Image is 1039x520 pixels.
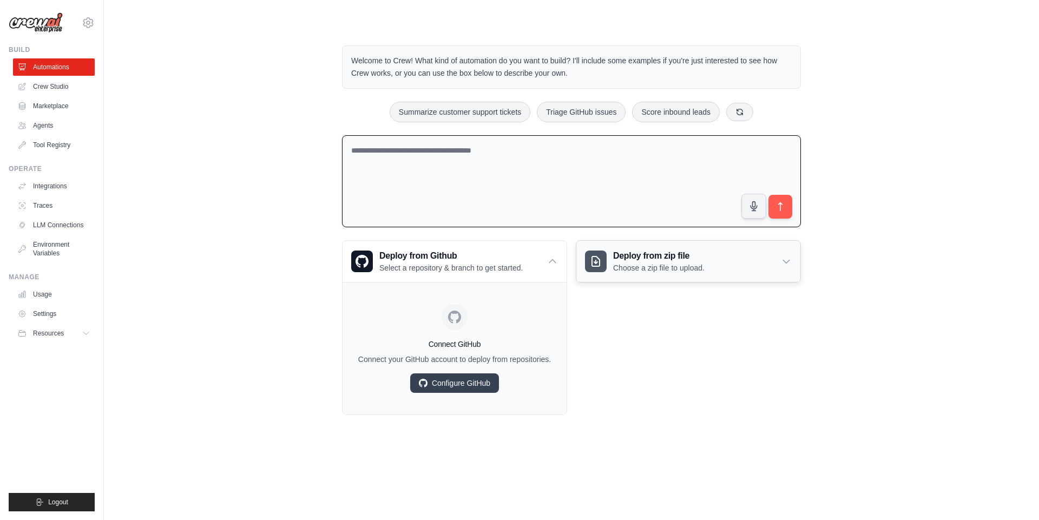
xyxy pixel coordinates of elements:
[379,262,523,273] p: Select a repository & branch to get started.
[13,236,95,262] a: Environment Variables
[13,58,95,76] a: Automations
[410,373,499,393] a: Configure GitHub
[9,12,63,33] img: Logo
[13,325,95,342] button: Resources
[9,493,95,511] button: Logout
[13,136,95,154] a: Tool Registry
[985,468,1039,520] iframe: Chat Widget
[13,78,95,95] a: Crew Studio
[351,339,558,350] h4: Connect GitHub
[13,286,95,303] a: Usage
[613,249,705,262] h3: Deploy from zip file
[13,177,95,195] a: Integrations
[9,45,95,54] div: Build
[33,329,64,338] span: Resources
[379,249,523,262] h3: Deploy from Github
[613,262,705,273] p: Choose a zip file to upload.
[9,273,95,281] div: Manage
[13,117,95,134] a: Agents
[632,102,720,122] button: Score inbound leads
[390,102,530,122] button: Summarize customer support tickets
[351,55,792,80] p: Welcome to Crew! What kind of automation do you want to build? I'll include some examples if you'...
[13,305,95,322] a: Settings
[48,498,68,506] span: Logout
[537,102,626,122] button: Triage GitHub issues
[9,164,95,173] div: Operate
[13,216,95,234] a: LLM Connections
[351,354,558,365] p: Connect your GitHub account to deploy from repositories.
[13,97,95,115] a: Marketplace
[13,197,95,214] a: Traces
